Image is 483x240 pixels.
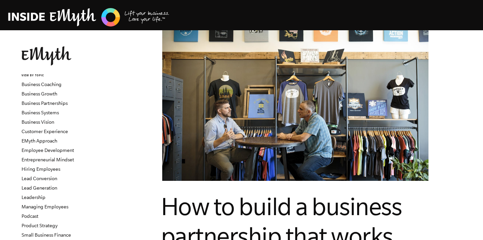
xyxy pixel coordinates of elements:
[22,91,57,96] a: Business Growth
[22,157,74,162] a: Entrepreneurial Mindset
[22,213,38,219] a: Podcast
[22,185,57,191] a: Lead Generation
[22,101,68,106] a: Business Partnerships
[22,74,103,78] h6: VIEW BY TOPIC
[22,119,54,125] a: Business Vision
[22,129,68,134] a: Customer Experience
[8,7,170,28] img: EMyth Business Coaching
[22,166,60,172] a: Hiring Employees
[22,195,45,200] a: Leadership
[22,204,68,209] a: Managing Employees
[22,232,71,238] a: Small Business Finance
[22,138,57,144] a: EMyth Approach
[22,223,58,228] a: Product Strategy
[449,208,483,240] iframe: Chat Widget
[22,46,71,66] img: EMyth
[22,110,59,115] a: Business Systems
[22,176,57,181] a: Lead Conversion
[22,148,74,153] a: Employee Development
[22,82,62,87] a: Business Coaching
